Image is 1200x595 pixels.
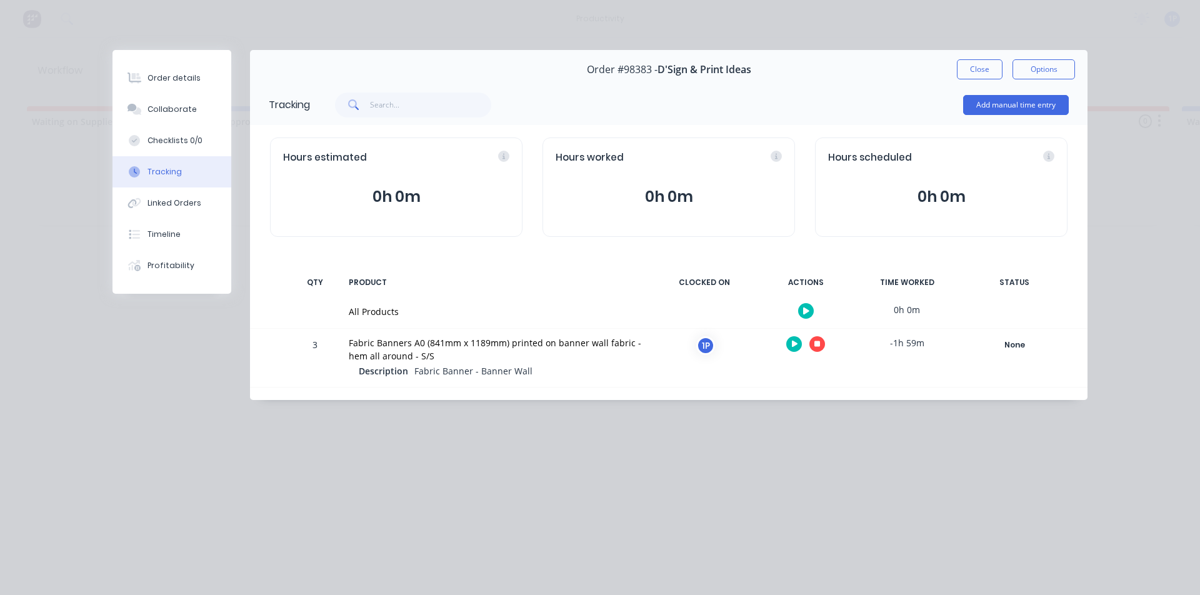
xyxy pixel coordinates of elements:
[147,229,181,240] div: Timeline
[147,104,197,115] div: Collaborate
[269,97,310,112] div: Tracking
[112,250,231,281] button: Profitability
[147,166,182,177] div: Tracking
[283,185,509,209] button: 0h 0m
[969,336,1060,354] button: None
[147,72,201,84] div: Order details
[969,337,1059,353] div: None
[112,219,231,250] button: Timeline
[147,197,201,209] div: Linked Orders
[860,296,954,324] div: 0h 0m
[1012,59,1075,79] button: Options
[296,331,334,387] div: 3
[587,64,657,76] span: Order #98383 -
[112,94,231,125] button: Collaborate
[283,151,367,165] span: Hours estimated
[657,64,751,76] span: D'Sign & Print Ideas
[828,185,1054,209] button: 0h 0m
[860,269,954,296] div: TIME WORKED
[556,185,782,209] button: 0h 0m
[112,156,231,187] button: Tracking
[349,336,642,362] div: Fabric Banners A0 (841mm x 1189mm) printed on banner wall fabric - hem all around - S/S
[556,151,624,165] span: Hours worked
[828,151,912,165] span: Hours scheduled
[961,269,1067,296] div: STATUS
[963,95,1069,115] button: Add manual time entry
[112,125,231,156] button: Checklists 0/0
[147,260,194,271] div: Profitability
[957,59,1002,79] button: Close
[112,62,231,94] button: Order details
[349,305,642,318] div: All Products
[759,269,852,296] div: ACTIONS
[147,135,202,146] div: Checklists 0/0
[657,269,751,296] div: CLOCKED ON
[414,365,532,377] span: Fabric Banner - Banner Wall
[860,329,954,357] div: -1h 59m
[112,187,231,219] button: Linked Orders
[341,269,650,296] div: PRODUCT
[370,92,492,117] input: Search...
[696,336,715,355] div: 1P
[296,269,334,296] div: QTY
[359,364,408,377] span: Description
